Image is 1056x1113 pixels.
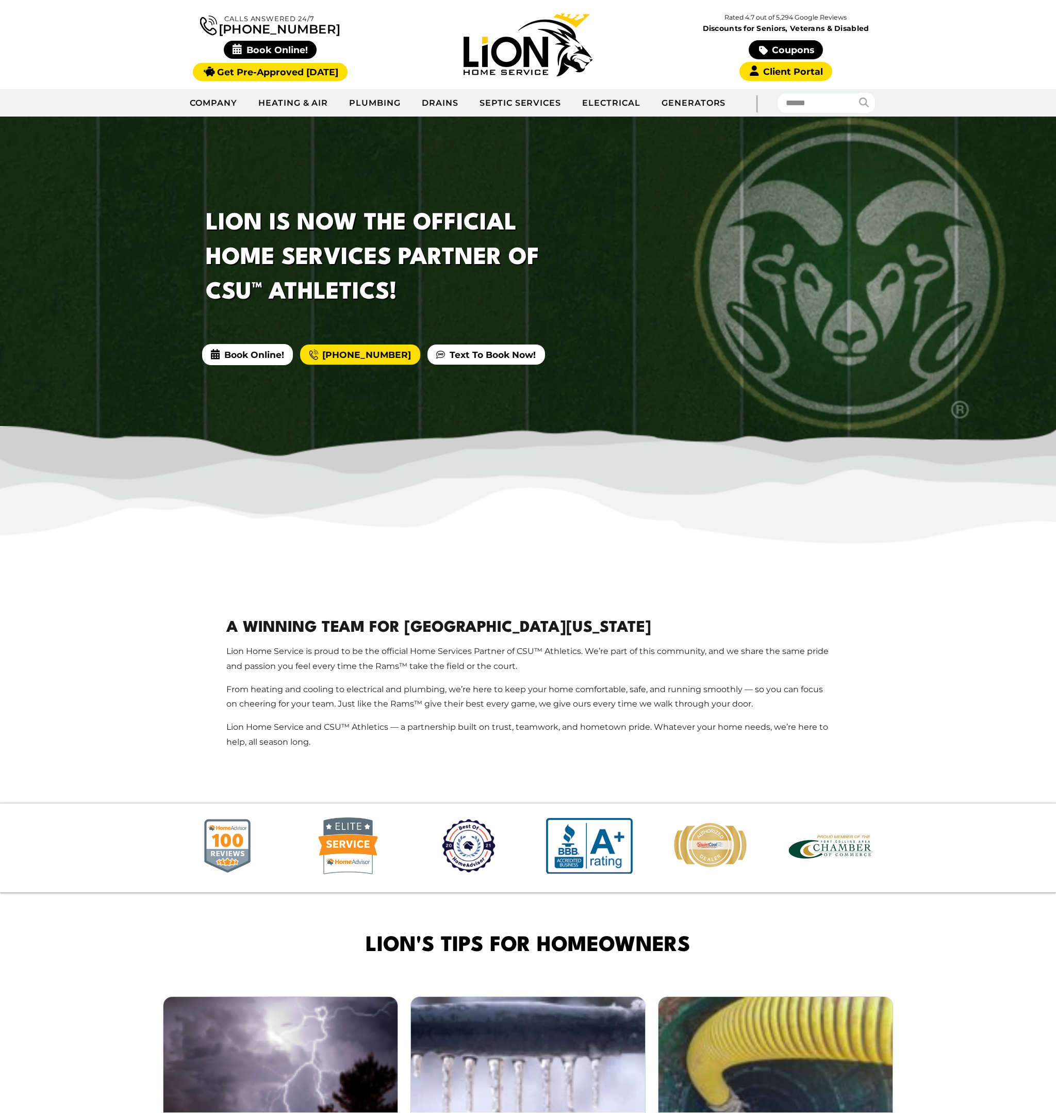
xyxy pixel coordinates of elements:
a: Get Pre-Approved [DATE] [193,63,347,81]
div: slide 6 [787,831,874,864]
div: | [736,89,777,117]
div: slide 3 [425,817,513,878]
img: Fort Collins Chamber of Commerce member [787,831,874,861]
img: Homeowner's Plumbing checklist for the Fall season [411,997,645,1112]
a: Septic Services [469,90,572,116]
img: Best of HomeAdvisor 2021 [428,817,509,874]
img: Is your septic system ready for the cold winter months? [658,997,893,1112]
a: Coupons [749,40,823,59]
a: Client Portal [739,62,832,81]
ul: carousel [167,809,889,887]
p: From heating and cooling to electrical and plumbing, we’re here to keep your home comfortable, sa... [226,682,830,712]
a: [PHONE_NUMBER] [200,13,340,36]
h2: A Winning Team For [GEOGRAPHIC_DATA][US_STATE] [226,617,830,640]
div: slide 2 [304,817,392,878]
div: slide 5 [666,821,754,874]
a: Generators [651,90,736,116]
span: Book Online! [224,41,317,59]
a: Drains [411,90,469,116]
a: Electrical [572,90,651,116]
a: Company [179,90,248,116]
a: Text To Book Now! [427,345,544,365]
span: Book Online! [202,344,293,365]
p: Lion Home Service is proud to be the official Home Services Partner of CSU™ Athletics. We’re part... [226,644,830,674]
span: Lion's Tips for Homeowners [366,929,690,963]
p: Rated 4.7 out of 5,294 Google Reviews [657,12,915,23]
p: Lion Home Service and CSU™ Athletics — a partnership built on trust, teamwork, and hometown pride... [226,720,830,750]
a: Heating & Air [248,90,339,116]
a: Plumbing [339,90,411,116]
div: slide 4 [546,818,633,878]
span: Discounts for Seniors, Veterans & Disabled [659,25,913,32]
a: [PHONE_NUMBER] [300,345,420,365]
div: slide 1 [184,817,271,878]
img: Lion Home Service [464,13,592,76]
img: BBB A+ Rated [546,818,633,874]
h1: LION IS NOW THE OFFICIAL HOME SERVICES PARTNER OF CSU™ ATHLETICS! [206,206,581,310]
